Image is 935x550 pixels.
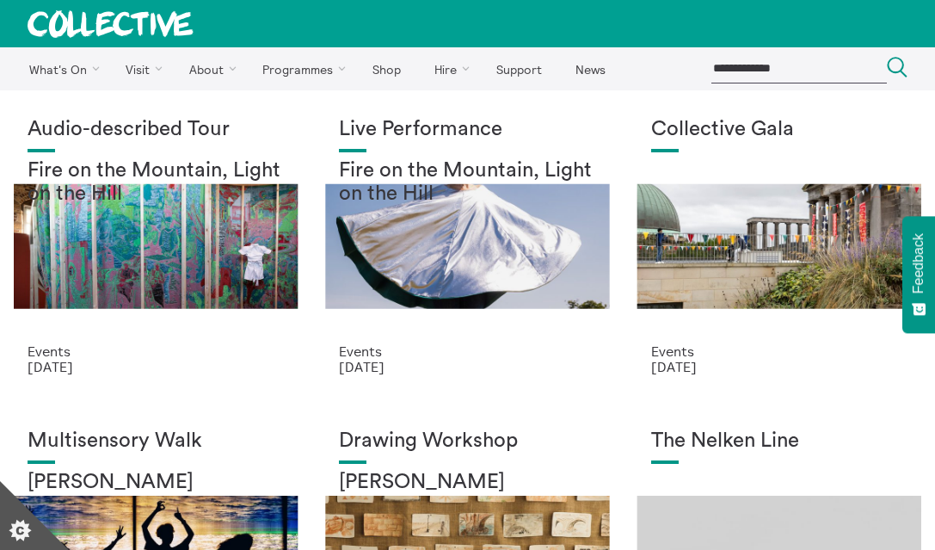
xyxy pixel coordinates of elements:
h1: The Nelken Line [651,429,907,454]
h2: [PERSON_NAME] [339,471,595,495]
a: What's On [14,47,108,90]
a: About [174,47,244,90]
a: Support [481,47,557,90]
h2: Fire on the Mountain, Light on the Hill [28,159,284,207]
h2: [PERSON_NAME] [28,471,284,495]
h1: Drawing Workshop [339,429,595,454]
a: Shop [357,47,415,90]
p: Events [651,343,907,359]
a: Collective Gala 2023. Image credit Sally Jubb. Collective Gala Events [DATE] [624,90,935,402]
h1: Audio-described Tour [28,118,284,142]
a: News [560,47,620,90]
a: Programmes [248,47,354,90]
a: Photo: Eoin Carey Live Performance Fire on the Mountain, Light on the Hill Events [DATE] [311,90,623,402]
p: Events [28,343,284,359]
h1: Multisensory Walk [28,429,284,454]
p: [DATE] [339,359,595,374]
p: [DATE] [28,359,284,374]
span: Feedback [911,233,926,294]
a: Visit [111,47,171,90]
h2: Fire on the Mountain, Light on the Hill [339,159,595,207]
h1: Live Performance [339,118,595,142]
button: Feedback - Show survey [902,216,935,333]
a: Hire [420,47,478,90]
p: [DATE] [651,359,907,374]
h1: Collective Gala [651,118,907,142]
p: Events [339,343,595,359]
